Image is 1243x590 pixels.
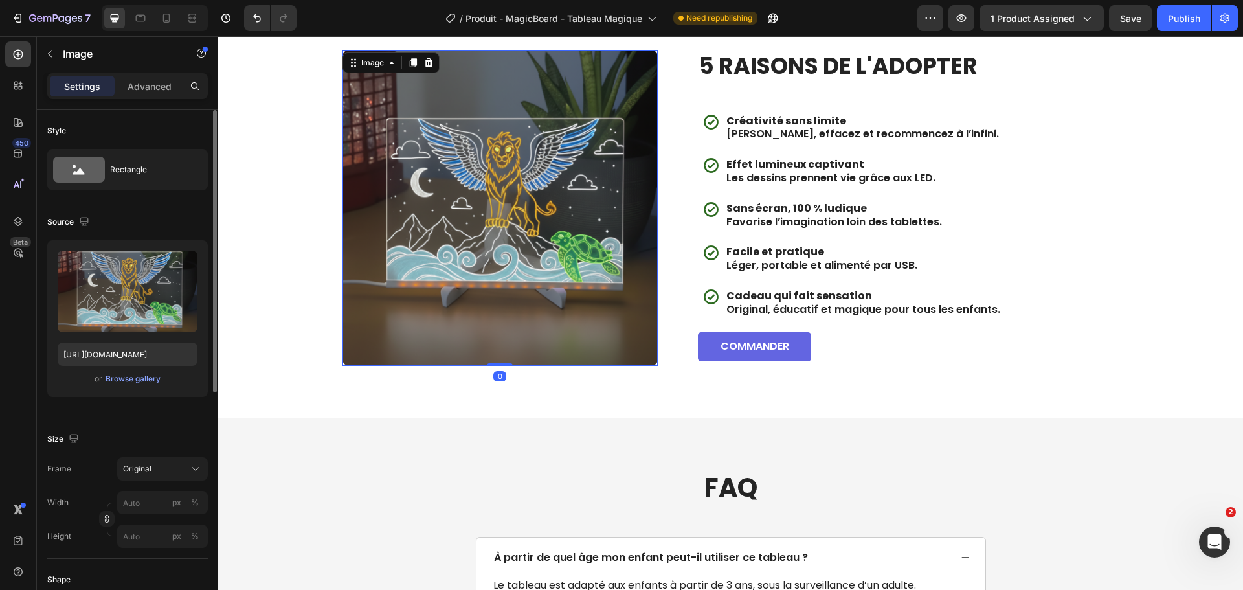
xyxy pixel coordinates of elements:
[465,12,642,25] span: Produit - MagicBoard - Tableau Magique
[508,120,646,135] strong: Effet lumineux captivant
[58,251,197,332] img: preview-image
[257,433,768,470] h2: FAQ
[508,78,887,106] p: [PERSON_NAME], effacez et recommencez à l’infini.
[117,457,208,481] button: Original
[218,36,1243,590] iframe: Design area
[508,252,654,267] strong: Cadeau qui fait sensation
[460,12,463,25] span: /
[508,208,606,223] strong: Facile et pratique
[686,12,752,24] span: Need republishing
[58,343,197,366] input: https://example.com/image.jpg
[187,528,203,544] button: px
[128,80,172,93] p: Advanced
[64,80,100,93] p: Settings
[980,5,1104,31] button: 1 product assigned
[47,530,71,542] label: Height
[191,530,199,542] div: %
[47,463,71,475] label: Frame
[47,574,71,585] div: Shape
[1109,5,1152,31] button: Save
[47,125,66,137] div: Style
[1226,507,1236,517] span: 2
[63,46,173,62] p: Image
[191,497,199,508] div: %
[508,122,887,149] p: Les dessins prennent vie grâce aux LED.
[110,155,189,185] div: Rectangle
[508,166,887,193] p: Favorise l’imagination loin des tablettes.
[106,373,161,385] div: Browse gallery
[991,12,1075,25] span: 1 product assigned
[123,463,151,475] span: Original
[275,335,288,345] div: 0
[169,528,185,544] button: %
[275,543,750,556] p: Le tableau est adapté aux enfants à partir de 3 ans, sous la surveillance d’un adulte.
[508,209,887,236] p: Léger, portable et alimenté par USB.
[508,165,649,179] strong: Sans écran, 100 % ludique
[1120,13,1141,24] span: Save
[480,14,901,46] h2: 5 raisons de l'adopter
[172,497,181,508] div: px
[508,77,628,92] strong: Créativité sans limite
[172,530,181,542] div: px
[12,138,31,148] div: 450
[47,214,92,231] div: Source
[85,10,91,26] p: 7
[105,372,161,385] button: Browse gallery
[276,516,590,527] p: À partir de quel âge mon enfant peut-il utiliser ce tableau ?
[169,495,185,510] button: %
[1199,527,1230,558] iframe: Intercom live chat
[95,371,102,387] span: or
[508,253,887,280] p: Original, éducatif et magique pour tous les enfants.
[5,5,96,31] button: 7
[502,304,571,317] p: COMMANDER
[244,5,297,31] div: Undo/Redo
[187,495,203,510] button: px
[47,431,82,448] div: Size
[1157,5,1211,31] button: Publish
[480,296,593,325] a: COMMANDER
[1168,12,1200,25] div: Publish
[10,237,31,247] div: Beta
[117,491,208,514] input: px%
[117,525,208,548] input: px%
[47,497,69,508] label: Width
